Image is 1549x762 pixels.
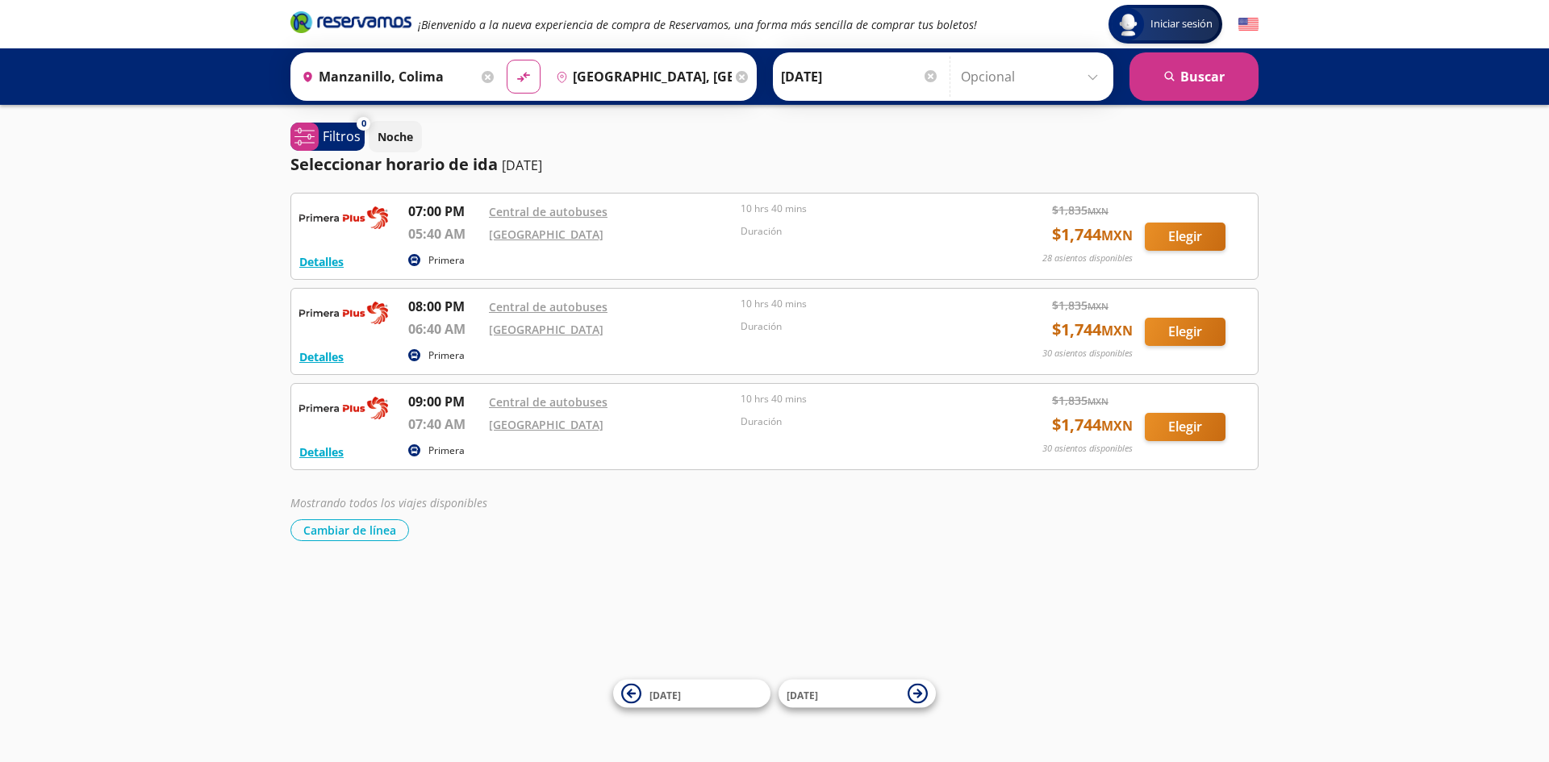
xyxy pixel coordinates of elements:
[408,414,481,434] p: 07:40 AM
[489,394,607,410] a: Central de autobuses
[418,17,977,32] em: ¡Bienvenido a la nueva experiencia de compra de Reservamos, una forma más sencilla de comprar tus...
[408,202,481,221] p: 07:00 PM
[323,127,361,146] p: Filtros
[1238,15,1259,35] button: English
[295,56,478,97] input: Buscar Origen
[408,224,481,244] p: 05:40 AM
[290,495,487,510] em: Mostrando todos los viajes disponibles
[741,297,984,311] p: 10 hrs 40 mins
[290,10,411,34] i: Brand Logo
[489,227,603,242] a: [GEOGRAPHIC_DATA]
[787,688,818,702] span: [DATE]
[741,414,984,429] p: Duración
[489,204,607,219] a: Central de autobuses
[1052,297,1109,314] span: $ 1,835
[1052,392,1109,409] span: $ 1,835
[549,56,732,97] input: Buscar Destino
[408,392,481,411] p: 09:00 PM
[299,348,344,365] button: Detalles
[428,253,465,268] p: Primera
[1101,322,1133,339] small: MXN
[502,156,542,175] p: [DATE]
[290,10,411,39] a: Brand Logo
[613,680,770,708] button: [DATE]
[1088,395,1109,407] small: MXN
[408,319,481,339] p: 06:40 AM
[1101,417,1133,435] small: MXN
[1129,52,1259,101] button: Buscar
[361,117,366,131] span: 0
[369,121,422,152] button: Noche
[961,56,1105,97] input: Opcional
[1052,413,1133,437] span: $ 1,744
[489,299,607,314] a: Central de autobuses
[428,348,465,363] p: Primera
[1145,413,1225,441] button: Elegir
[408,297,481,316] p: 08:00 PM
[1042,347,1133,360] p: 30 asientos disponibles
[1052,223,1133,247] span: $ 1,744
[290,152,498,177] p: Seleccionar horario de ida
[741,224,984,239] p: Duración
[428,443,465,458] p: Primera
[1088,300,1109,312] small: MXN
[1145,223,1225,251] button: Elegir
[1042,252,1133,265] p: 28 asientos disponibles
[489,417,603,432] a: [GEOGRAPHIC_DATA]
[741,202,984,216] p: 10 hrs 40 mins
[741,319,984,334] p: Duración
[1101,227,1133,244] small: MXN
[649,688,681,702] span: [DATE]
[299,443,344,460] button: Detalles
[378,128,413,145] p: Noche
[299,202,388,234] img: RESERVAMOS
[299,253,344,270] button: Detalles
[299,392,388,424] img: RESERVAMOS
[489,322,603,337] a: [GEOGRAPHIC_DATA]
[290,123,365,151] button: 0Filtros
[1052,202,1109,219] span: $ 1,835
[741,392,984,406] p: 10 hrs 40 mins
[299,297,388,329] img: RESERVAMOS
[1088,205,1109,217] small: MXN
[290,519,409,541] button: Cambiar de línea
[1042,442,1133,456] p: 30 asientos disponibles
[1052,318,1133,342] span: $ 1,744
[1144,16,1219,32] span: Iniciar sesión
[781,56,939,97] input: Elegir Fecha
[1145,318,1225,346] button: Elegir
[779,680,936,708] button: [DATE]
